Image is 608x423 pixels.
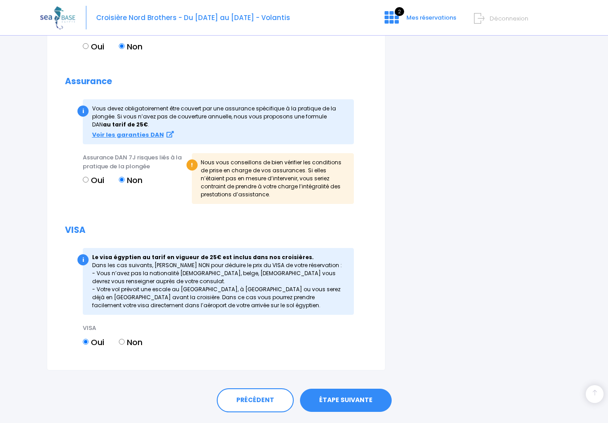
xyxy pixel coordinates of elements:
div: Vous devez obligatoirement être couvert par une assurance spécifique à la pratique de la plong... [83,99,354,144]
a: Voir les garanties DAN [92,131,174,138]
a: PRÉCÉDENT [217,388,294,412]
span: Croisière Nord Brothers - Du [DATE] au [DATE] - Volantis [96,13,290,22]
h2: VISA [65,225,367,236]
label: Non [119,174,142,186]
strong: au tarif de 25€ [103,121,148,128]
h2: Assurance [65,77,367,87]
input: Non [119,177,125,183]
div: i [77,106,89,117]
span: Assurance DAN 7J risques liés à la pratique de la plongée [83,153,182,171]
div: Dans les cas suivants, [PERSON_NAME] NON pour déduire le prix du VISA de votre réservation : - Vo... [83,248,354,315]
label: Oui [83,41,104,53]
input: Oui [83,43,89,49]
div: ! [186,159,198,171]
input: Oui [83,177,89,183]
span: Déconnexion [490,14,528,23]
label: Non [119,41,142,53]
label: Non [119,336,142,348]
a: 2 Mes réservations [377,16,462,25]
input: Non [119,339,125,345]
strong: Le visa égyptien au tarif en vigueur de 25€ est inclus dans nos croisières. [92,253,314,261]
div: i [77,254,89,265]
span: VISA [83,324,96,332]
span: 2 [395,7,404,16]
span: Mes réservations [406,13,456,22]
label: Oui [83,336,104,348]
label: Oui [83,174,104,186]
div: Nous vous conseillons de bien vérifier les conditions de prise en charge de vos assurances. Si el... [192,153,354,204]
a: ÉTAPE SUIVANTE [300,389,392,412]
strong: Voir les garanties DAN [92,130,164,139]
input: Non [119,43,125,49]
input: Oui [83,339,89,345]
